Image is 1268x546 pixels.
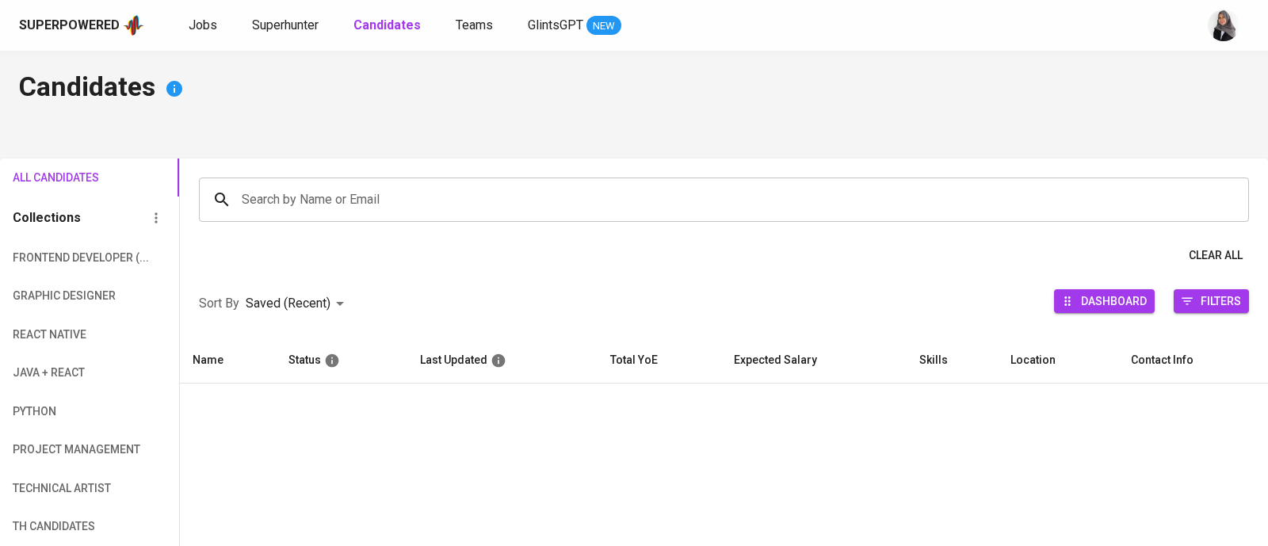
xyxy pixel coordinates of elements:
span: NEW [586,18,621,34]
th: Location [998,338,1118,384]
p: Sort By [199,294,239,313]
a: Superhunter [252,16,322,36]
a: GlintsGPT NEW [528,16,621,36]
a: Jobs [189,16,220,36]
th: Expected Salary [721,338,906,384]
div: Saved (Recent) [246,289,349,319]
span: TH candidates [13,517,97,536]
span: All Candidates [13,168,97,188]
th: Status [276,338,407,384]
button: Clear All [1182,241,1249,270]
a: Superpoweredapp logo [19,13,144,37]
div: Superpowered [19,17,120,35]
img: sinta.windasari@glints.com [1208,10,1239,41]
h4: Candidates [19,70,1249,108]
span: python [13,402,97,422]
span: Project Management [13,440,97,460]
span: Frontend Developer (... [13,248,97,268]
span: technical artist [13,479,97,498]
p: Saved (Recent) [246,294,330,313]
span: Dashboard [1081,290,1147,311]
span: Superhunter [252,17,319,32]
h6: Collections [13,207,81,229]
img: app logo [123,13,144,37]
span: Clear All [1189,246,1243,265]
button: Filters [1174,289,1249,313]
th: Name [180,338,276,384]
th: Last Updated [407,338,598,384]
span: Filters [1201,290,1241,311]
th: Total YoE [598,338,722,384]
b: Candidates [353,17,421,32]
span: Teams [456,17,493,32]
span: Graphic Designer [13,286,97,306]
span: React Native [13,325,97,345]
th: Contact Info [1118,338,1268,384]
th: Skills [907,338,999,384]
button: Dashboard [1054,289,1155,313]
span: Java + React [13,363,97,383]
a: Candidates [353,16,424,36]
a: Teams [456,16,496,36]
span: GlintsGPT [528,17,583,32]
span: Jobs [189,17,217,32]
